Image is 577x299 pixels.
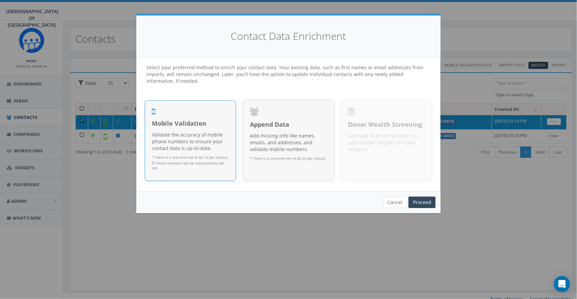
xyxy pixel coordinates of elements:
h4: Select your preferred method to enrich your contact data. Your existing data, such as first names... [146,64,431,84]
h4: Contact Data Enrichment [146,29,431,44]
p: Validate the accuracy of mobile phone numbers to ensure your contact data is up-to-date. [152,131,229,152]
p: Add missing info like names, emails, and addresses, and validate mobile numbers. [250,132,327,153]
a: Proceed [409,197,436,208]
button: Cancel [383,197,407,208]
p: * There is a one-time fee of $0.25 per contact. [250,156,327,161]
div: Open Intercom Messenger [554,276,570,292]
span: Mobile Validation [152,119,229,128]
p: * There is a one-time fee of $0.15 per contact. [152,155,229,171]
span: Append Data [250,120,327,129]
